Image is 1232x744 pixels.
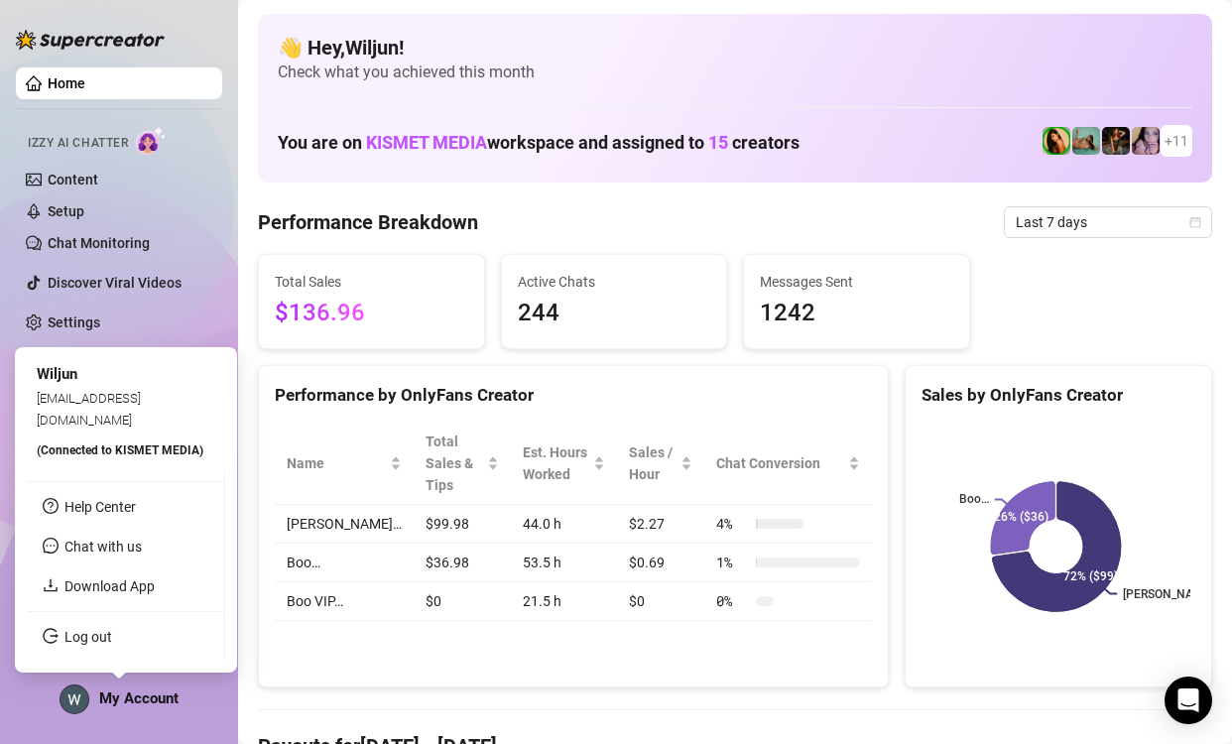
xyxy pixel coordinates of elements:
img: AI Chatter [136,126,167,155]
img: ACg8ocJf7JBoM-Xu9RSdOxpppMeUlGm6fQX-XGA4WvFKAxzbRxMp9A=s96-c [61,685,88,713]
span: Last 7 days [1016,207,1200,237]
td: $0 [617,582,704,621]
h4: Performance Breakdown [258,208,478,236]
span: 244 [518,295,711,332]
td: $2.27 [617,505,704,544]
a: Home [48,75,85,91]
img: Lea [1132,127,1160,155]
th: Total Sales & Tips [414,423,511,505]
a: Settings [48,314,100,330]
td: 44.0 h [511,505,617,544]
span: Chat with us [64,539,142,555]
span: KISMET MEDIA [366,132,487,153]
td: 21.5 h [511,582,617,621]
span: $136.96 [275,295,468,332]
a: Discover Viral Videos [48,275,182,291]
a: Log out [64,629,112,645]
span: Messages Sent [760,271,953,293]
span: Sales / Hour [629,441,677,485]
div: Est. Hours Worked [523,441,589,485]
td: [PERSON_NAME]… [275,505,414,544]
a: Chat Monitoring [48,235,150,251]
a: Setup [48,203,84,219]
td: Boo… [275,544,414,582]
h4: 👋 Hey, Wiljun ! [278,34,1192,62]
img: Boo VIP [1072,127,1100,155]
span: + 11 [1165,130,1188,152]
img: logo-BBDzfeDw.svg [16,30,165,50]
th: Sales / Hour [617,423,704,505]
span: Total Sales & Tips [426,431,483,496]
img: Jade [1043,127,1070,155]
span: 4 % [716,513,748,535]
span: 15 [708,132,728,153]
div: Performance by OnlyFans Creator [275,382,872,409]
a: Download App [64,578,155,594]
span: [EMAIL_ADDRESS][DOMAIN_NAME] [37,390,141,427]
text: Boo… [959,493,989,507]
span: My Account [99,689,179,707]
span: calendar [1189,216,1201,228]
span: Chat Conversion [716,452,844,474]
td: $99.98 [414,505,511,544]
div: Open Intercom Messenger [1165,677,1212,724]
td: 53.5 h [511,544,617,582]
li: Log out [27,621,224,653]
td: $36.98 [414,544,511,582]
td: $0.69 [617,544,704,582]
th: Name [275,423,414,505]
span: 1242 [760,295,953,332]
span: Izzy AI Chatter [28,134,128,153]
span: Total Sales [275,271,468,293]
span: message [43,538,59,554]
th: Chat Conversion [704,423,872,505]
a: Content [48,172,98,187]
span: Wiljun [37,365,77,383]
span: 0 % [716,590,748,612]
span: 1 % [716,552,748,573]
a: Help Center [64,499,136,515]
span: (Connected to KISMET MEDIA ) [37,443,203,457]
td: Boo VIP… [275,582,414,621]
h1: You are on workspace and assigned to creators [278,132,800,154]
span: Check what you achieved this month [278,62,1192,83]
td: $0 [414,582,511,621]
img: Ańa [1102,127,1130,155]
span: Active Chats [518,271,711,293]
text: [PERSON_NAME]… [1123,587,1222,601]
div: Sales by OnlyFans Creator [922,382,1195,409]
span: Name [287,452,386,474]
